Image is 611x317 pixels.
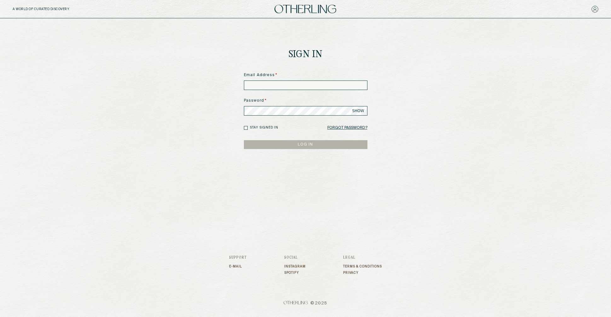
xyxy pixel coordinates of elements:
[343,271,382,275] a: Privacy
[13,7,97,11] h5: A WORLD OF CURATED DISCOVERY.
[284,256,306,260] h3: Social
[244,72,367,78] label: Email Address
[284,265,306,268] a: Instagram
[352,108,364,113] span: SHOW
[229,256,247,260] h3: Support
[229,265,247,268] a: E-mail
[343,256,382,260] h3: Legal
[289,50,323,60] h1: Sign In
[284,271,306,275] a: Spotify
[327,123,367,132] a: Forgot Password?
[229,301,382,306] span: © 2025
[250,125,278,130] label: Stay signed in
[244,98,367,104] label: Password
[343,265,382,268] a: Terms & Conditions
[274,5,336,13] img: logo
[244,140,367,149] button: LOG IN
